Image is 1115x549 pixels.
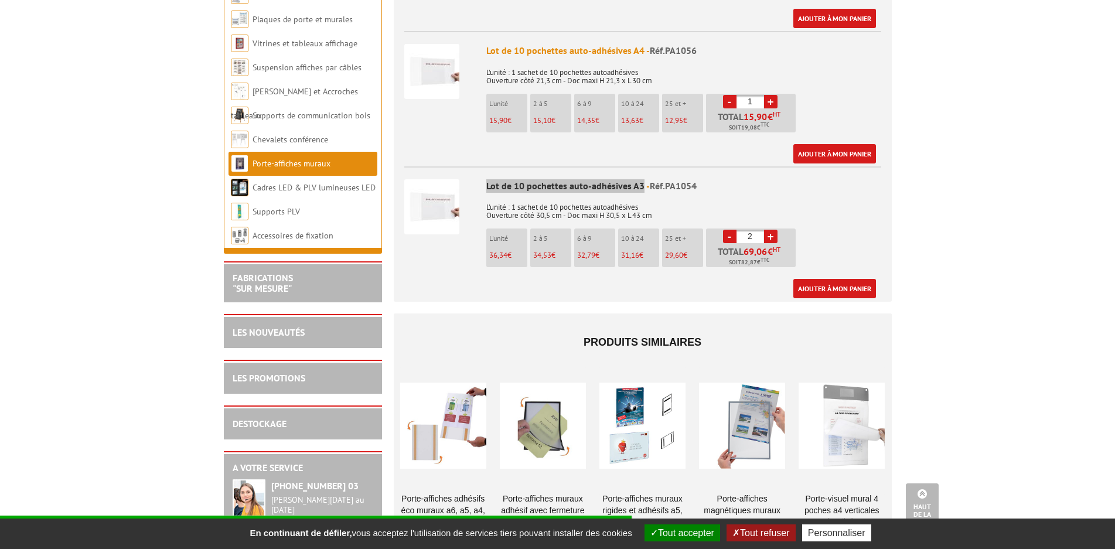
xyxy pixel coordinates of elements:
[489,117,527,125] p: €
[233,463,373,473] h2: A votre service
[253,230,333,241] a: Accessoires de fixation
[231,179,248,196] img: Cadres LED & PLV lumineuses LED
[723,230,736,243] a: -
[253,110,370,121] a: Supports de communication bois
[665,234,703,243] p: 25 et +
[906,483,939,531] a: Haut de la page
[621,234,659,243] p: 10 à 24
[761,121,769,128] sup: TTC
[253,38,357,49] a: Vitrines et tableaux affichage
[233,372,305,384] a: LES PROMOTIONS
[500,493,586,540] a: Porte-affiches muraux adhésif avec fermeture magnétique VIT’AFFICHE® A4 et A3
[802,524,871,541] button: Personnaliser (fenêtre modale)
[577,115,595,125] span: 14,35
[768,247,773,256] span: €
[404,44,459,99] img: Lot de 10 pochettes auto-adhésives A4
[665,250,683,260] span: 29,60
[723,95,736,108] a: -
[533,250,551,260] span: 34,53
[741,258,757,267] span: 82,87
[764,95,778,108] a: +
[727,524,795,541] button: Tout refuser
[533,251,571,260] p: €
[577,234,615,243] p: 6 à 9
[621,117,659,125] p: €
[729,123,769,132] span: Soit €
[231,35,248,52] img: Vitrines et tableaux affichage
[665,115,683,125] span: 12,95
[793,279,876,298] a: Ajouter à mon panier
[577,251,615,260] p: €
[793,9,876,28] a: Ajouter à mon panier
[253,206,300,217] a: Supports PLV
[621,251,659,260] p: €
[233,479,265,525] img: widget-service.jpg
[233,272,293,294] a: FABRICATIONS"Sur Mesure"
[665,100,703,108] p: 25 et +
[741,123,757,132] span: 19,08
[489,115,507,125] span: 15,90
[799,493,885,516] a: Porte-Visuel mural 4 poches A4 verticales
[253,158,330,169] a: Porte-affiches muraux
[773,110,780,118] sup: HT
[533,117,571,125] p: €
[665,117,703,125] p: €
[773,245,780,254] sup: HT
[645,524,720,541] button: Tout accepter
[584,336,701,348] span: Produits similaires
[729,258,769,267] span: Soit €
[665,251,703,260] p: €
[250,528,352,538] strong: En continuant de défiler,
[489,234,527,243] p: L'unité
[709,247,796,267] p: Total
[233,326,305,338] a: LES NOUVEAUTÉS
[489,100,527,108] p: L'unité
[486,195,881,220] p: L'unité : 1 sachet de 10 pochettes autoadhésives Ouverture côté 30,5 cm - Doc maxi H 30,5 x L 43 cm
[231,155,248,172] img: Porte-affiches muraux
[650,45,697,56] span: Réf.PA1056
[744,247,768,256] span: 69,06
[271,495,373,536] div: 08h30 à 12h30 13h30 à 17h30
[577,250,595,260] span: 32,79
[744,112,768,121] span: 15,90
[793,144,876,163] a: Ajouter à mon panier
[533,100,571,108] p: 2 à 5
[253,14,353,25] a: Plaques de porte et murales
[709,112,796,132] p: Total
[621,250,639,260] span: 31,16
[244,528,637,538] span: vous acceptez l'utilisation de services tiers pouvant installer des cookies
[231,131,248,148] img: Chevalets conférence
[799,516,885,526] p: À partir de
[233,418,287,429] a: DESTOCKAGE
[621,115,639,125] span: 13,63
[489,251,527,260] p: €
[400,493,486,528] a: Porte-affiches adhésifs éco muraux A6, A5, A4, A3
[489,250,507,260] span: 36,34
[577,100,615,108] p: 6 à 9
[486,179,881,193] div: Lot de 10 pochettes auto-adhésives A3 -
[699,493,785,528] a: Porte-affiches magnétiques muraux A5 au A1
[231,227,248,244] img: Accessoires de fixation
[577,117,615,125] p: €
[650,180,697,192] span: Réf.PA1054
[486,60,881,85] p: L'unité : 1 sachet de 10 pochettes autoadhésives Ouverture côté 21,3 cm - Doc maxi H 21,3 x L 30 cm
[533,115,551,125] span: 15,10
[271,495,373,515] div: [PERSON_NAME][DATE] au [DATE]
[231,59,248,76] img: Suspension affiches par câbles
[231,86,358,121] a: [PERSON_NAME] et Accroches tableaux
[599,493,686,540] a: Porte-affiches muraux rigides et adhésifs A5, A4, A3 portrait ou paysage
[761,257,769,263] sup: TTC
[271,480,359,492] strong: [PHONE_NUMBER] 03
[253,62,362,73] a: Suspension affiches par câbles
[253,182,376,193] a: Cadres LED & PLV lumineuses LED
[231,11,248,28] img: Plaques de porte et murales
[486,44,881,57] div: Lot de 10 pochettes auto-adhésives A4 -
[231,83,248,100] img: Cimaises et Accroches tableaux
[404,179,459,234] img: Lot de 10 pochettes auto-adhésives A3
[231,203,248,220] img: Supports PLV
[621,100,659,108] p: 10 à 24
[533,234,571,243] p: 2 à 5
[764,230,778,243] a: +
[253,134,328,145] a: Chevalets conférence
[768,112,773,121] span: €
